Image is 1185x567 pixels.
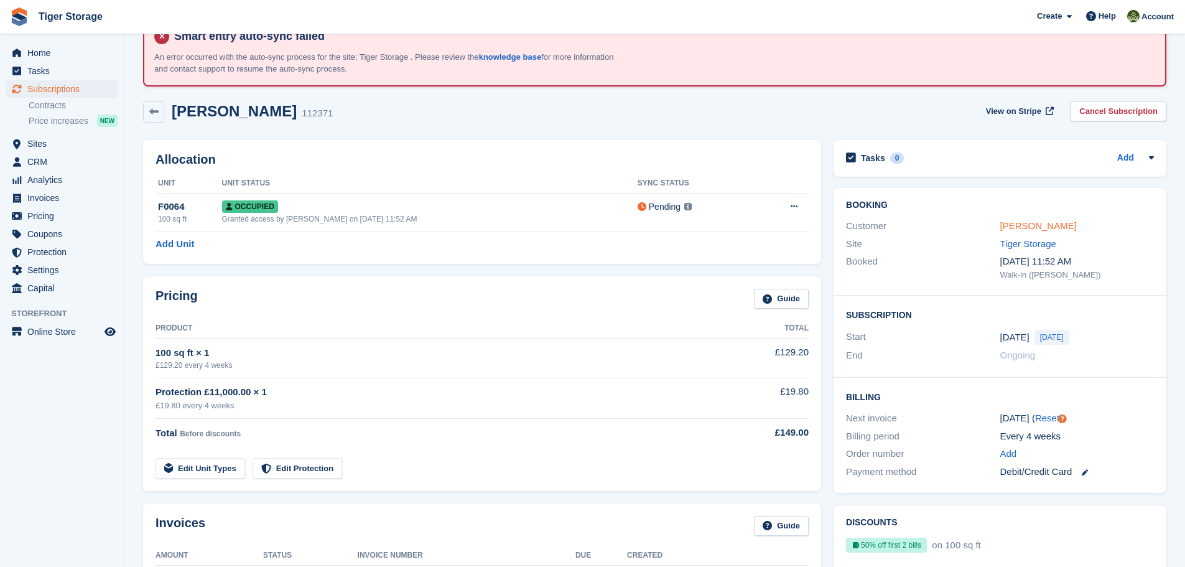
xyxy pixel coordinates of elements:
h4: Smart entry auto-sync failed [169,29,1155,44]
span: Settings [27,261,102,279]
div: Start [846,330,1000,345]
h2: Tasks [861,152,885,164]
a: Edit Protection [253,458,342,479]
div: Protection £11,000.00 × 1 [156,385,709,400]
a: menu [6,207,118,225]
div: Walk-in ([PERSON_NAME]) [1000,269,1154,281]
div: [DATE] 11:52 AM [1000,255,1154,269]
span: CRM [27,153,102,171]
a: menu [6,225,118,243]
span: Coupons [27,225,102,243]
th: Product [156,319,709,339]
a: menu [6,62,118,80]
span: Before discounts [180,429,241,438]
div: 100 sq ft × 1 [156,346,709,360]
h2: Booking [846,200,1154,210]
div: Booked [846,255,1000,281]
a: menu [6,323,118,340]
a: Tiger Storage [1000,238,1056,249]
div: Site [846,237,1000,251]
span: Protection [27,243,102,261]
div: Pending [649,200,681,213]
a: Preview store [103,324,118,339]
img: icon-info-grey-7440780725fd019a000dd9b08b2336e03edf1995a4989e88bcd33f0948082b44.svg [684,203,692,210]
h2: Billing [846,390,1154,403]
div: F0064 [158,200,222,214]
span: Help [1099,10,1116,22]
h2: [PERSON_NAME] [172,103,297,119]
a: menu [6,171,118,189]
th: Amount [156,546,263,566]
span: Home [27,44,102,62]
div: 100 sq ft [158,213,222,225]
a: Guide [754,289,809,309]
span: Create [1037,10,1062,22]
th: Due [575,546,627,566]
span: [DATE] [1034,330,1069,345]
h2: Discounts [846,518,1154,528]
a: menu [6,135,118,152]
a: Add [1000,447,1017,461]
div: £129.20 every 4 weeks [156,360,709,371]
img: stora-icon-8386f47178a22dfd0bd8f6a31ec36ba5ce8667c1dd55bd0f319d3a0aa187defe.svg [10,7,29,26]
div: £149.00 [709,426,809,440]
th: Invoice Number [358,546,575,566]
a: Edit Unit Types [156,458,245,479]
div: £19.80 every 4 weeks [156,400,709,412]
span: Price increases [29,115,88,127]
a: [PERSON_NAME] [1000,220,1077,231]
a: menu [6,189,118,207]
div: Billing period [846,429,1000,444]
a: menu [6,261,118,279]
div: Tooltip anchor [1057,413,1068,424]
th: Status [263,546,358,566]
a: Cancel Subscription [1071,101,1166,122]
span: Invoices [27,189,102,207]
h2: Pricing [156,289,198,309]
p: An error occurred with the auto-sync process for the site: Tiger Storage . Please review the for ... [154,51,621,75]
a: Tiger Storage [34,6,108,27]
a: Contracts [29,100,118,111]
span: Pricing [27,207,102,225]
img: Matthew Ellwood [1127,10,1140,22]
div: Every 4 weeks [1000,429,1154,444]
time: 2025-10-05 00:00:00 UTC [1000,330,1029,345]
h2: Subscription [846,308,1154,321]
a: menu [6,153,118,171]
span: on 100 sq ft [929,540,980,550]
span: Capital [27,279,102,297]
h2: Invoices [156,516,205,537]
div: Customer [846,219,1000,233]
h2: Allocation [156,152,809,167]
span: Ongoing [1000,350,1036,360]
span: View on Stripe [986,105,1041,118]
span: Tasks [27,62,102,80]
span: Account [1141,11,1174,23]
a: Reset [1035,413,1059,423]
a: menu [6,80,118,98]
div: Debit/Credit Card [1000,465,1154,479]
td: £129.20 [709,339,809,378]
a: knowledge base [479,52,541,62]
div: [DATE] ( ) [1000,411,1154,426]
a: Guide [754,516,809,537]
a: menu [6,243,118,261]
a: View on Stripe [981,101,1056,122]
div: Order number [846,447,1000,461]
div: End [846,349,1000,363]
div: Next invoice [846,411,1000,426]
a: Add Unit [156,237,194,251]
a: menu [6,44,118,62]
th: Created [627,546,809,566]
span: Subscriptions [27,80,102,98]
span: Storefront [11,307,124,320]
span: Online Store [27,323,102,340]
div: Granted access by [PERSON_NAME] on [DATE] 11:52 AM [222,213,638,225]
div: 50% off first 2 bills [846,538,927,553]
span: Sites [27,135,102,152]
th: Sync Status [638,174,753,194]
span: Occupied [222,200,278,213]
th: Unit [156,174,222,194]
a: Add [1117,151,1134,166]
div: 0 [890,152,904,164]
